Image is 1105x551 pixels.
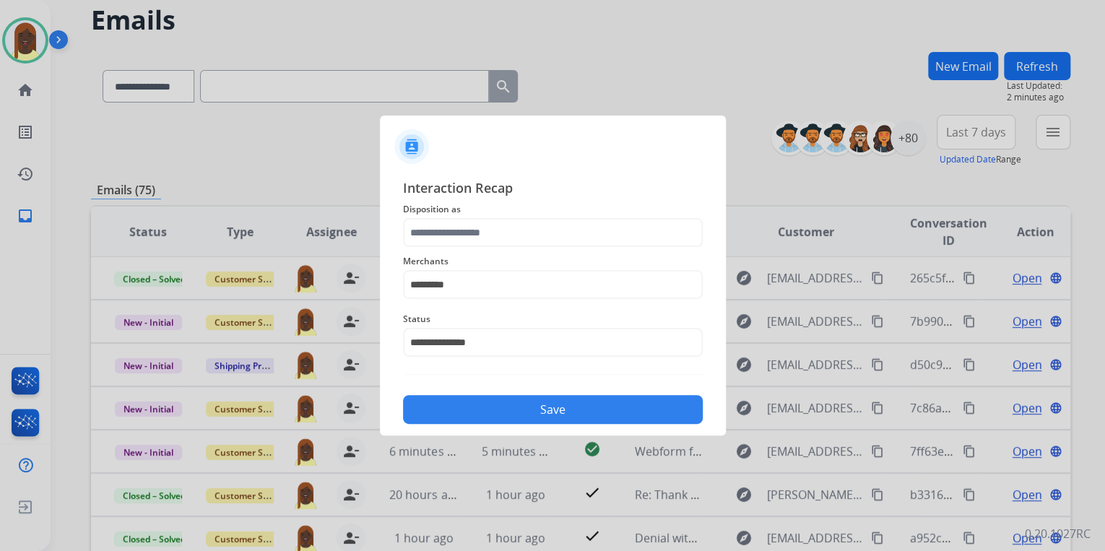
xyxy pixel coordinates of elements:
[403,253,703,270] span: Merchants
[394,129,429,164] img: contactIcon
[403,178,703,201] span: Interaction Recap
[1025,525,1091,542] p: 0.20.1027RC
[403,395,703,424] button: Save
[403,311,703,328] span: Status
[403,201,703,218] span: Disposition as
[403,374,703,375] img: contact-recap-line.svg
